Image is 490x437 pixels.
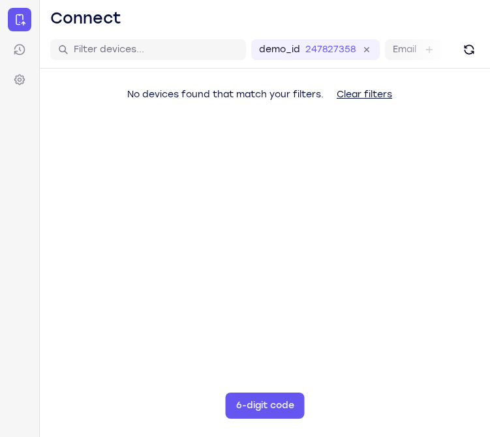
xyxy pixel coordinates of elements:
label: Email [393,43,416,56]
button: Refresh [459,39,480,60]
label: demo_id [259,43,300,56]
a: Connect [8,8,31,31]
span: No devices found that match your filters. [127,89,324,100]
h1: Connect [50,8,121,29]
a: Settings [8,68,31,91]
button: 6-digit code [226,393,305,419]
button: Clear filters [326,82,403,108]
a: Sessions [8,38,31,61]
input: Filter devices... [74,43,238,56]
